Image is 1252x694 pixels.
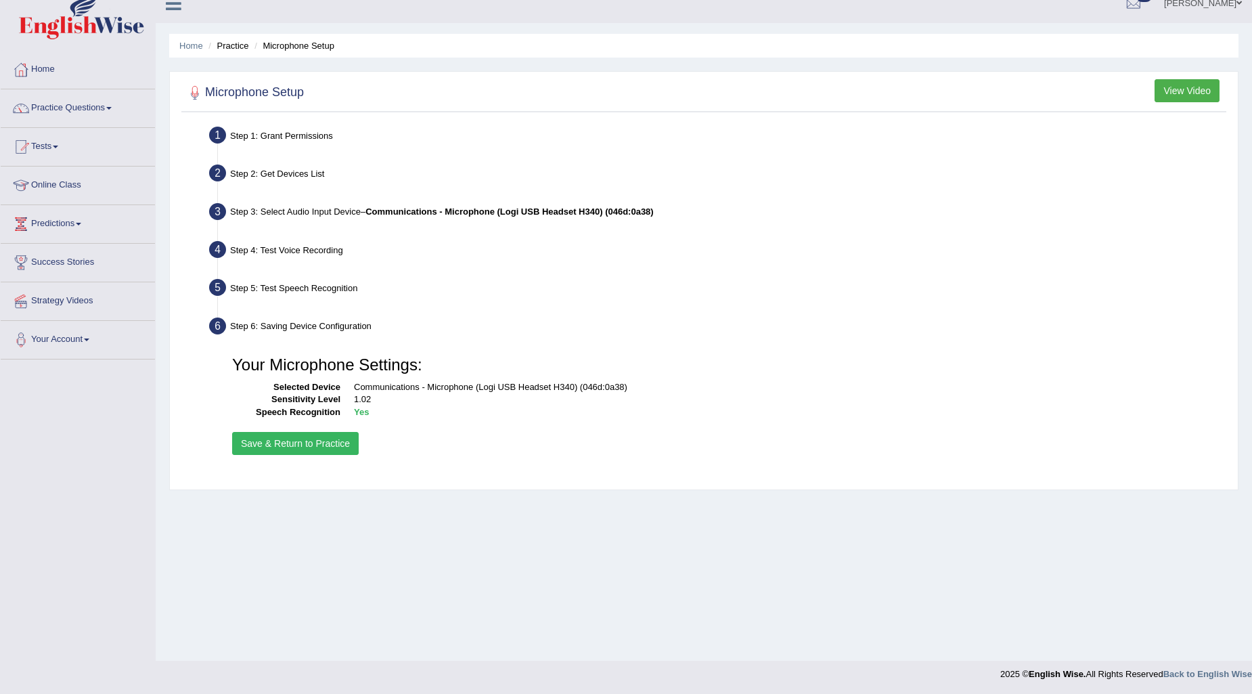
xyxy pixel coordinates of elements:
a: Online Class [1,167,155,200]
a: Home [1,51,155,85]
a: Success Stories [1,244,155,278]
dd: 1.02 [354,393,1216,406]
div: Step 6: Saving Device Configuration [203,313,1232,343]
a: Home [179,41,203,51]
li: Practice [205,39,248,52]
a: Your Account [1,321,155,355]
h2: Microphone Setup [185,83,304,103]
div: 2025 © All Rights Reserved [1000,661,1252,680]
dt: Sensitivity Level [232,393,340,406]
a: Strategy Videos [1,282,155,316]
b: Communications - Microphone (Logi USB Headset H340) (046d:0a38) [365,207,653,217]
b: Yes [354,407,369,417]
div: Step 5: Test Speech Recognition [203,275,1232,305]
dt: Selected Device [232,381,340,394]
button: View Video [1155,79,1220,102]
div: Step 3: Select Audio Input Device [203,199,1232,229]
dd: Communications - Microphone (Logi USB Headset H340) (046d:0a38) [354,381,1216,394]
h3: Your Microphone Settings: [232,356,1216,374]
a: Practice Questions [1,89,155,123]
li: Microphone Setup [251,39,334,52]
a: Predictions [1,205,155,239]
dt: Speech Recognition [232,406,340,419]
div: Step 2: Get Devices List [203,160,1232,190]
span: – [361,207,654,217]
strong: English Wise. [1029,669,1086,679]
a: Back to English Wise [1163,669,1252,679]
div: Step 4: Test Voice Recording [203,237,1232,267]
div: Step 1: Grant Permissions [203,123,1232,152]
button: Save & Return to Practice [232,432,359,455]
a: Tests [1,128,155,162]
